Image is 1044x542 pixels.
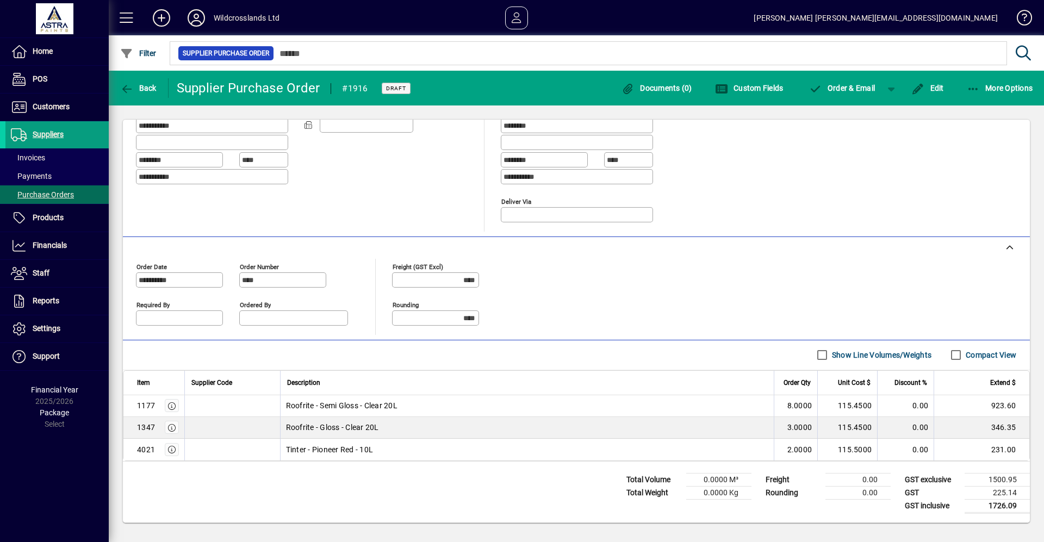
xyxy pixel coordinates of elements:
a: Financials [5,232,109,259]
mat-label: Required by [136,301,170,308]
td: 0.00 [825,486,891,499]
span: Purchase Orders [11,190,74,199]
td: GST exclusive [899,473,965,486]
span: Discount % [894,377,927,389]
td: 8.0000 [774,395,817,417]
td: 3.0000 [774,417,817,439]
label: Show Line Volumes/Weights [830,350,931,360]
td: 2.0000 [774,439,817,460]
td: Rounding [760,486,825,499]
span: Filter [120,49,157,58]
a: Settings [5,315,109,342]
td: 923.60 [934,395,1029,417]
mat-label: Ordered by [240,301,271,308]
td: 0.0000 M³ [686,473,751,486]
td: 1726.09 [965,499,1030,513]
span: More Options [967,84,1033,92]
mat-label: Freight (GST excl) [393,263,443,270]
td: Total Volume [621,473,686,486]
button: Profile [179,8,214,28]
td: 0.0000 Kg [686,486,751,499]
span: Order & Email [809,84,875,92]
span: Extend $ [990,377,1016,389]
span: Edit [911,84,944,92]
td: Freight [760,473,825,486]
button: Documents (0) [619,78,695,98]
td: 115.5000 [817,439,877,460]
a: Purchase Orders [5,185,109,204]
span: Financials [33,241,67,250]
span: Supplier Purchase Order [183,48,269,59]
span: Back [120,84,157,92]
td: 0.00 [877,417,934,439]
td: Total Weight [621,486,686,499]
div: 1347 [137,422,155,433]
span: Invoices [11,153,45,162]
td: 346.35 [934,417,1029,439]
mat-label: Order date [136,263,167,270]
button: Add [144,8,179,28]
span: Financial Year [31,385,78,394]
td: 0.00 [877,395,934,417]
div: Supplier Purchase Order [177,79,320,97]
td: 115.4500 [817,395,877,417]
span: Settings [33,324,60,333]
span: Home [33,47,53,55]
div: #1916 [342,80,368,97]
span: Products [33,213,64,222]
span: Order Qty [784,377,811,389]
a: Support [5,343,109,370]
div: 1177 [137,400,155,411]
span: Package [40,408,69,417]
span: Custom Fields [715,84,784,92]
span: Reports [33,296,59,305]
a: Home [5,38,109,65]
a: Reports [5,288,109,315]
td: 225.14 [965,486,1030,499]
td: 115.4500 [817,417,877,439]
div: Wildcrosslands Ltd [214,9,279,27]
span: Item [137,377,150,389]
span: Tinter - Pioneer Red - 10L [286,444,374,455]
a: Knowledge Base [1009,2,1030,38]
span: Staff [33,269,49,277]
div: [PERSON_NAME] [PERSON_NAME][EMAIL_ADDRESS][DOMAIN_NAME] [754,9,998,27]
td: 0.00 [825,473,891,486]
td: 231.00 [934,439,1029,460]
button: Filter [117,43,159,63]
a: Payments [5,167,109,185]
span: Customers [33,102,70,111]
a: Staff [5,260,109,287]
mat-label: Rounding [393,301,419,308]
span: Supplier Code [191,377,232,389]
a: Products [5,204,109,232]
a: Invoices [5,148,109,167]
span: Payments [11,172,52,180]
a: Customers [5,94,109,121]
span: Roofrite - Semi Gloss - Clear 20L [286,400,397,411]
span: Description [287,377,320,389]
span: Roofrite - Gloss - Clear 20L [286,422,379,433]
button: Order & Email [803,78,880,98]
span: Draft [386,85,406,92]
td: 0.00 [877,439,934,460]
a: POS [5,66,109,93]
td: GST [899,486,965,499]
div: 4021 [137,444,155,455]
td: GST inclusive [899,499,965,513]
span: POS [33,74,47,83]
span: Documents (0) [622,84,692,92]
button: Custom Fields [712,78,786,98]
button: Back [117,78,159,98]
span: Unit Cost $ [838,377,871,389]
label: Compact View [964,350,1016,360]
span: Support [33,352,60,360]
mat-label: Order number [240,263,279,270]
td: 1500.95 [965,473,1030,486]
mat-label: Deliver via [501,197,531,205]
span: Suppliers [33,130,64,139]
button: Edit [909,78,947,98]
button: More Options [964,78,1036,98]
app-page-header-button: Back [109,78,169,98]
